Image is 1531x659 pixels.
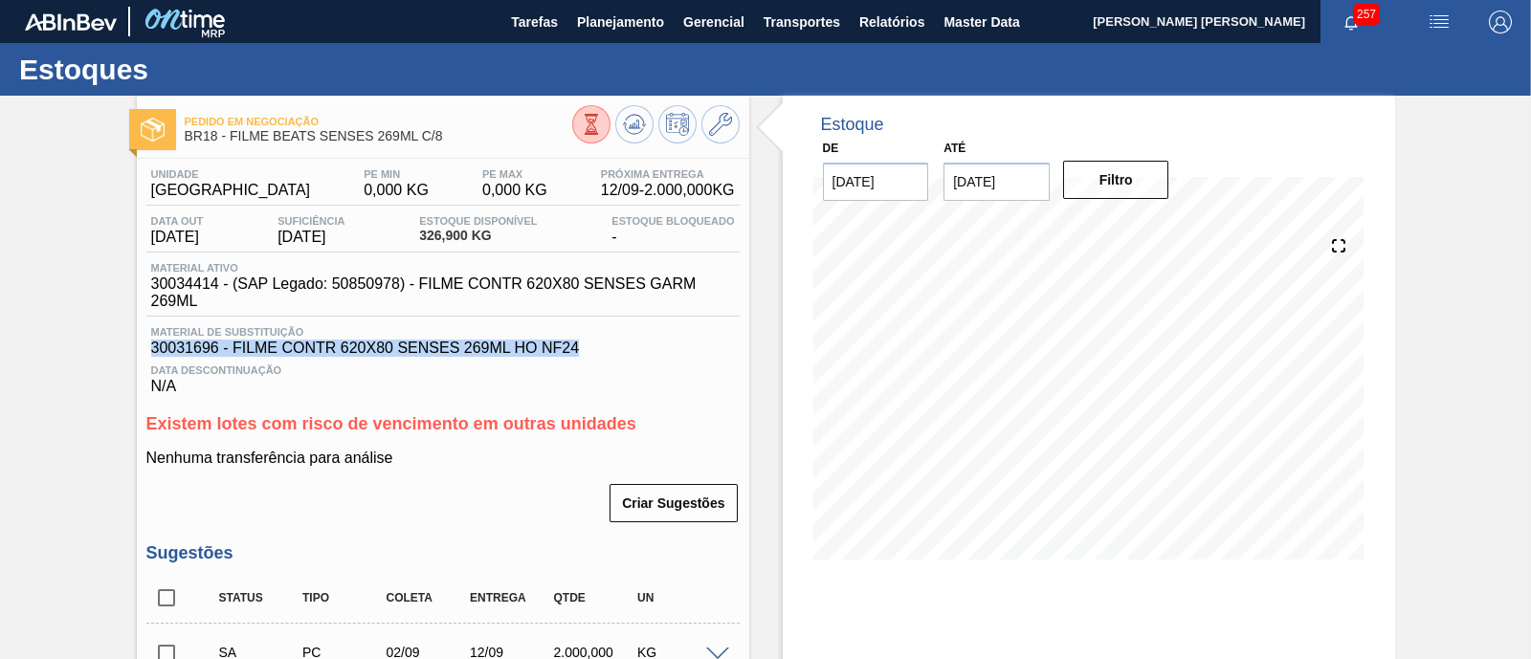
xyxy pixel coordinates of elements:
input: dd/mm/yyyy [823,163,929,201]
button: Criar Sugestões [610,484,737,522]
span: Estoque Bloqueado [611,215,734,227]
span: Planejamento [577,11,664,33]
span: 257 [1353,4,1380,25]
span: 0,000 KG [364,182,429,199]
span: [DATE] [151,229,204,246]
span: [GEOGRAPHIC_DATA] [151,182,311,199]
h3: Sugestões [146,543,740,563]
span: Data out [151,215,204,227]
img: Logout [1489,11,1512,33]
img: Ícone [141,118,165,142]
span: Master Data [943,11,1019,33]
span: Data Descontinuação [151,364,735,376]
label: Até [943,142,965,155]
div: Coleta [382,591,474,604]
p: Nenhuma transferência para análise [146,450,740,467]
span: Unidade [151,168,311,180]
span: 326,900 KG [419,229,537,243]
span: Transportes [764,11,840,33]
span: BR18 - FILME BEATS SENSES 269ML C/8 [185,129,572,143]
div: Qtde [549,591,641,604]
span: Próxima Entrega [601,168,735,180]
button: Atualizar Gráfico [615,105,654,143]
button: Filtro [1063,161,1169,199]
input: dd/mm/yyyy [943,163,1050,201]
div: Status [214,591,306,604]
span: Material ativo [151,262,744,274]
span: Estoque Disponível [419,215,537,227]
button: Notificações [1320,9,1382,35]
span: PE MIN [364,168,429,180]
img: userActions [1428,11,1451,33]
div: Estoque [821,115,884,135]
span: Gerencial [683,11,744,33]
span: 30031696 - FILME CONTR 620X80 SENSES 269ML HO NF24 [151,340,735,357]
span: Material de Substituição [151,326,735,338]
span: Tarefas [511,11,558,33]
img: TNhmsLtSVTkK8tSr43FrP2fwEKptu5GPRR3wAAAABJRU5ErkJggg== [25,13,117,31]
div: Tipo [298,591,389,604]
span: 30034414 - (SAP Legado: 50850978) - FILME CONTR 620X80 SENSES GARM 269ML [151,275,744,310]
span: 0,000 KG [482,182,547,199]
span: 12/09 - 2.000,000 KG [601,182,735,199]
span: Relatórios [859,11,924,33]
span: Suficiência [277,215,344,227]
button: Ir ao Master Data / Geral [701,105,740,143]
span: Existem lotes com risco de vencimento em outras unidades [146,414,636,433]
div: UN [632,591,724,604]
button: Visão Geral dos Estoques [572,105,610,143]
span: Pedido em Negociação [185,116,572,127]
div: N/A [146,357,740,395]
span: PE MAX [482,168,547,180]
button: Programar Estoque [658,105,697,143]
div: Entrega [465,591,557,604]
h1: Estoques [19,58,359,80]
label: De [823,142,839,155]
div: - [607,215,739,246]
div: Criar Sugestões [611,482,739,524]
span: [DATE] [277,229,344,246]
